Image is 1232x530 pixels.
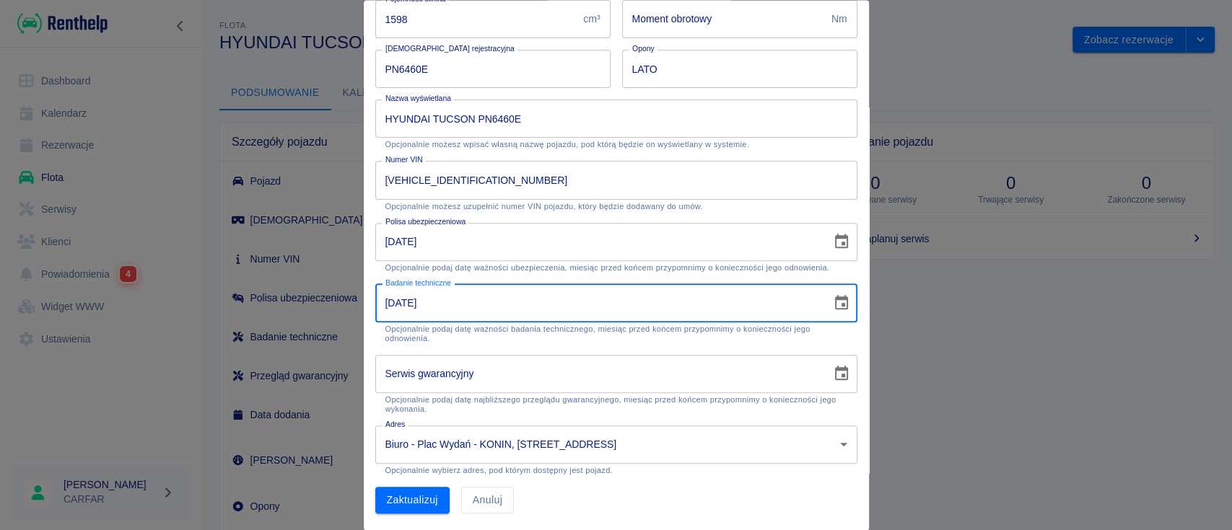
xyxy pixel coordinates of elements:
[622,50,857,89] input: Michelin Pilot Sport 4 S 245/35 R20
[385,395,847,414] p: Opcjonalnie podaj datę najbliższego przeglądu gwarancyjnego, miesiąc przed końcem przypomnimy o k...
[385,263,847,273] p: Opcjonalnie podaj datę ważności ubezpieczenia, miesiąc przed końcem przypomnimy o konieczności je...
[375,50,611,89] input: G0RTHLP
[385,278,451,288] label: Badanie techniczne
[385,467,847,476] p: Opcjonalnie wybierz adres, pod którym dostępny jest pojazd.
[385,94,451,105] label: Nazwa wyświetlana
[583,12,600,27] p: cm³
[375,223,821,261] input: DD-MM-YYYY
[375,355,821,393] input: DD-MM-YYYY
[632,44,655,55] label: Opony
[385,419,405,430] label: Adres
[375,487,450,514] button: Zaktualizuj
[385,324,847,343] p: Opcjonalnie podaj datę ważności badania technicznego, miesiąc przed końcem przypomnimy o konieczn...
[385,141,847,150] p: Opcjonalnie możesz wpisać własną nazwę pojazdu, pod którą będzie on wyświetlany w systemie.
[385,216,466,227] label: Polisa ubezpieczeniowa
[385,202,847,211] p: Opcjonalnie możesz uzupełnić numer VIN pojazdu, który będzie dodawany do umów.
[375,100,857,138] input: Porsche 911 Turbo 2021 Akrapovič mod
[827,360,856,389] button: Choose date
[831,12,847,27] p: Nm
[385,44,515,55] label: [DEMOGRAPHIC_DATA] rejestracyjna
[827,228,856,257] button: Choose date, selected date is 8 paź 2025
[385,155,423,166] label: Numer VIN
[827,289,856,318] button: Choose date, selected date is 12 wrz 2025
[375,425,857,464] div: Biuro - Plac Wydań - KONIN, [STREET_ADDRESS]
[375,284,821,322] input: DD-MM-YYYY
[461,487,514,514] button: Anuluj
[375,162,857,200] input: 1J4FA29P4YP728937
